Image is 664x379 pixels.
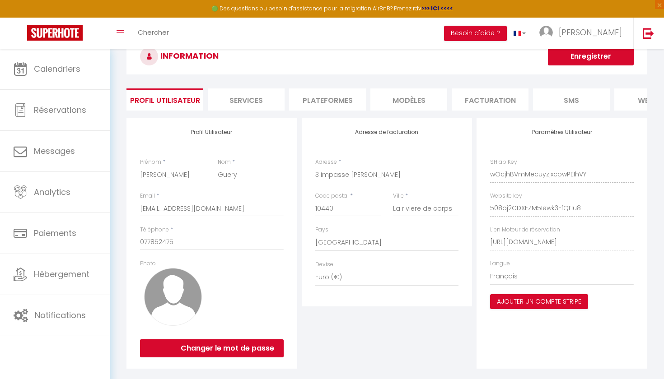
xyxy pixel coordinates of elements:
label: Devise [315,260,333,269]
button: Enregistrer [548,47,634,65]
button: Besoin d'aide ? [444,26,507,41]
span: Messages [34,145,75,157]
label: Prénom [140,158,161,166]
label: Téléphone [140,226,169,234]
label: Ville [393,192,404,200]
label: Code postal [315,192,349,200]
label: Email [140,192,155,200]
label: SH apiKey [490,158,517,166]
span: [PERSON_NAME] [559,27,622,38]
label: Nom [218,158,231,166]
label: Photo [140,259,156,268]
img: ... [539,26,553,39]
a: Chercher [131,18,176,49]
img: avatar.png [144,268,202,326]
h4: Paramètres Utilisateur [490,129,634,135]
label: Website key [490,192,522,200]
li: Profil Utilisateur [126,88,203,111]
button: Changer le mot de passe [140,339,284,357]
label: Lien Moteur de réservation [490,226,560,234]
button: Ajouter un compte Stripe [490,294,588,310]
span: Notifications [35,310,86,321]
li: Services [208,88,285,111]
a: >>> ICI <<<< [421,5,453,12]
h3: INFORMATION [126,38,647,74]
li: MODÈLES [370,88,447,111]
label: Adresse [315,158,337,166]
span: Hébergement [34,268,89,280]
label: Pays [315,226,328,234]
span: Analytics [34,186,70,198]
span: Réservations [34,104,86,116]
img: Super Booking [27,25,83,41]
span: Calendriers [34,63,80,74]
h4: Adresse de facturation [315,129,459,135]
img: logout [643,28,654,39]
li: Facturation [452,88,528,111]
h4: Profil Utilisateur [140,129,284,135]
span: Chercher [138,28,169,37]
label: Langue [490,259,510,268]
a: ... [PERSON_NAME] [533,18,633,49]
li: SMS [533,88,610,111]
li: Plateformes [289,88,366,111]
span: Paiements [34,227,76,239]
